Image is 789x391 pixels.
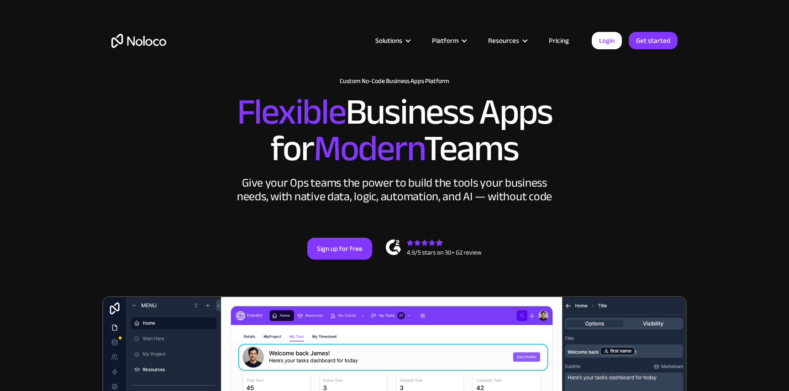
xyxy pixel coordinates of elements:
[477,35,537,47] div: Resources
[488,35,519,47] div: Resources
[307,238,372,260] a: Sign up for free
[421,35,477,47] div: Platform
[629,32,678,49] a: Get started
[375,35,402,47] div: Solutions
[235,176,554,203] div: Give your Ops teams the power to build the tools your business needs, with native data, logic, au...
[314,115,424,182] span: Modern
[111,34,166,48] a: home
[537,35,580,47] a: Pricing
[237,78,346,146] span: Flexible
[111,94,678,167] h2: Business Apps for Teams
[592,32,622,49] a: Login
[432,35,458,47] div: Platform
[364,35,421,47] div: Solutions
